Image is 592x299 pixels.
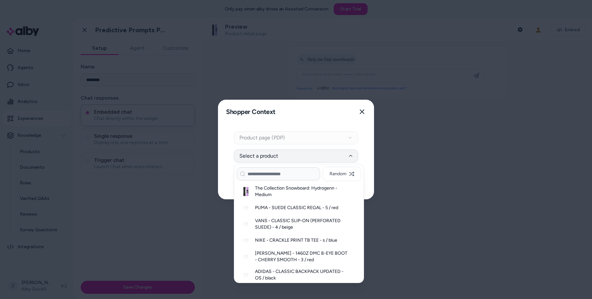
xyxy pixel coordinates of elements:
h3: ADIDAS - CLASSIC BACKPACK UPDATED - OS / black [255,268,349,281]
h3: VANS - CLASSIC SLIP-ON (PERFORATED SUEDE) - 4 / beige [255,218,349,231]
button: Select a product [234,149,358,163]
h3: [PERSON_NAME] - 1460Z DMC 8-EYE BOOT - CHERRY SMOOTH - 3 / red [255,250,349,263]
h3: The Collection Snowboard: Hydrogenn - Medium [255,185,349,198]
h3: NIKE - CRACKLE PRINT TB TEE - s / blue [255,237,349,244]
h2: Shopper Context [223,105,276,119]
h3: PUMA - SUEDE CLASSIC REGAL - 5 / red [255,205,349,211]
button: Random [323,167,361,181]
img: The Collection Snowboard: Hydrogenn - Medium [239,187,252,196]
